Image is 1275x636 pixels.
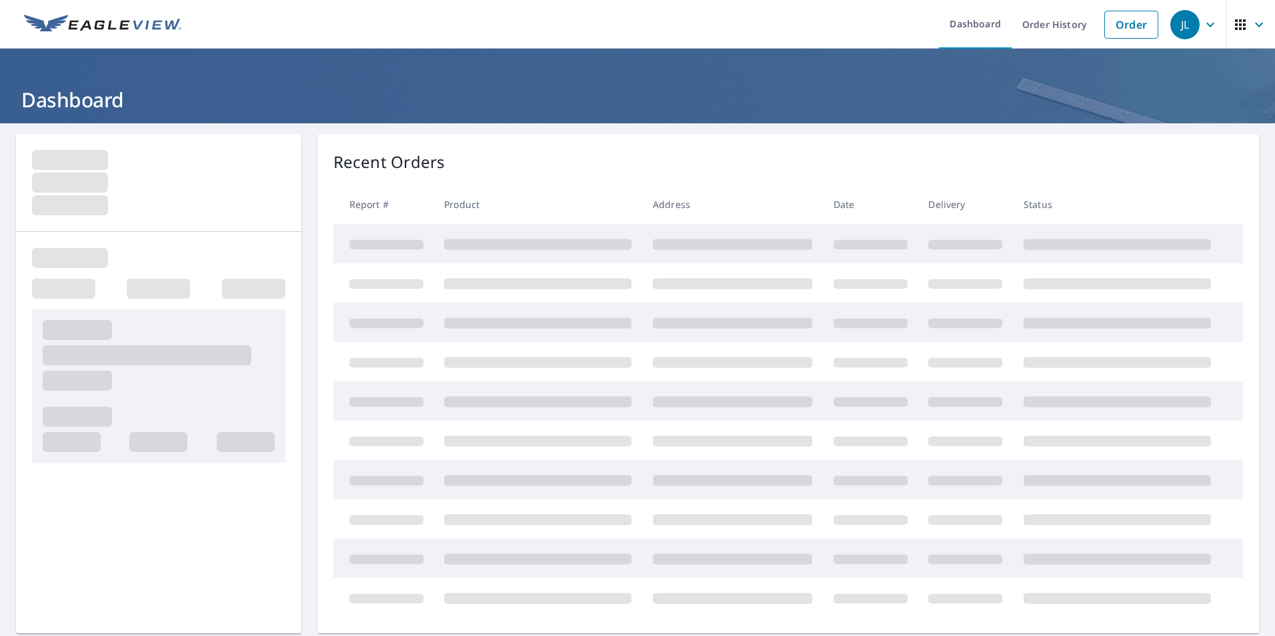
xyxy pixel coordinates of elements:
img: EV Logo [24,15,181,35]
th: Product [433,185,642,224]
th: Status [1013,185,1222,224]
th: Report # [333,185,434,224]
th: Delivery [918,185,1013,224]
th: Address [642,185,823,224]
p: Recent Orders [333,150,445,174]
th: Date [823,185,918,224]
div: JL [1170,10,1200,39]
a: Order [1104,11,1158,39]
h1: Dashboard [16,86,1259,113]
